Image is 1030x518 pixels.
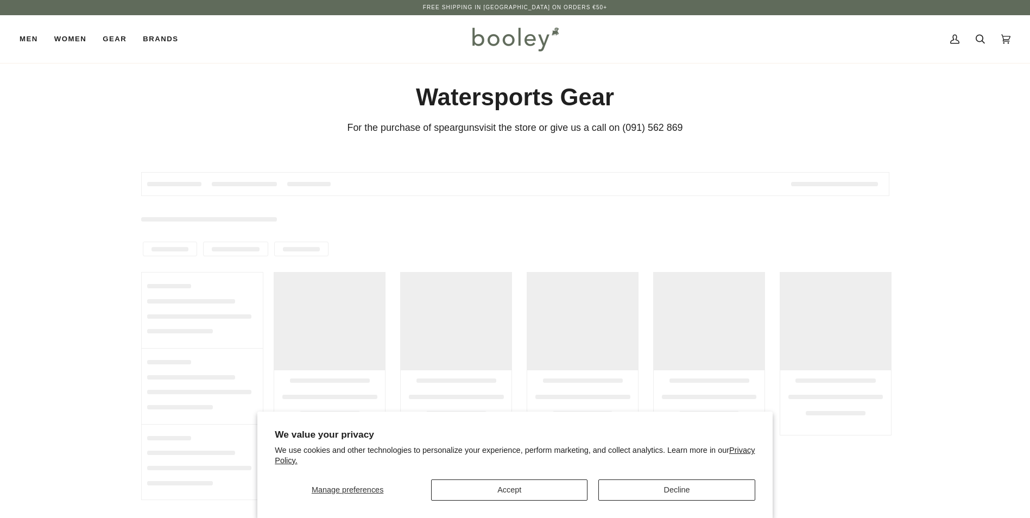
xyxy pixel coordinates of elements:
p: visit the store or give us a call on (091) 562 869 [141,121,889,135]
a: Women [46,15,94,63]
a: Gear [94,15,135,63]
span: Men [20,34,38,45]
a: Brands [135,15,186,63]
p: Free Shipping in [GEOGRAPHIC_DATA] on Orders €50+ [423,3,607,12]
h2: We value your privacy [275,429,755,440]
h1: Watersports Gear [141,83,889,112]
img: Booley [467,23,563,55]
button: Decline [598,479,755,501]
a: Privacy Policy. [275,446,755,465]
span: Women [54,34,86,45]
a: Men [20,15,46,63]
p: We use cookies and other technologies to personalize your experience, perform marketing, and coll... [275,445,755,466]
span: For the purchase of spearguns [347,122,479,133]
span: Manage preferences [312,485,383,494]
span: Gear [103,34,127,45]
button: Accept [431,479,587,501]
span: Brands [143,34,178,45]
button: Manage preferences [275,479,420,501]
